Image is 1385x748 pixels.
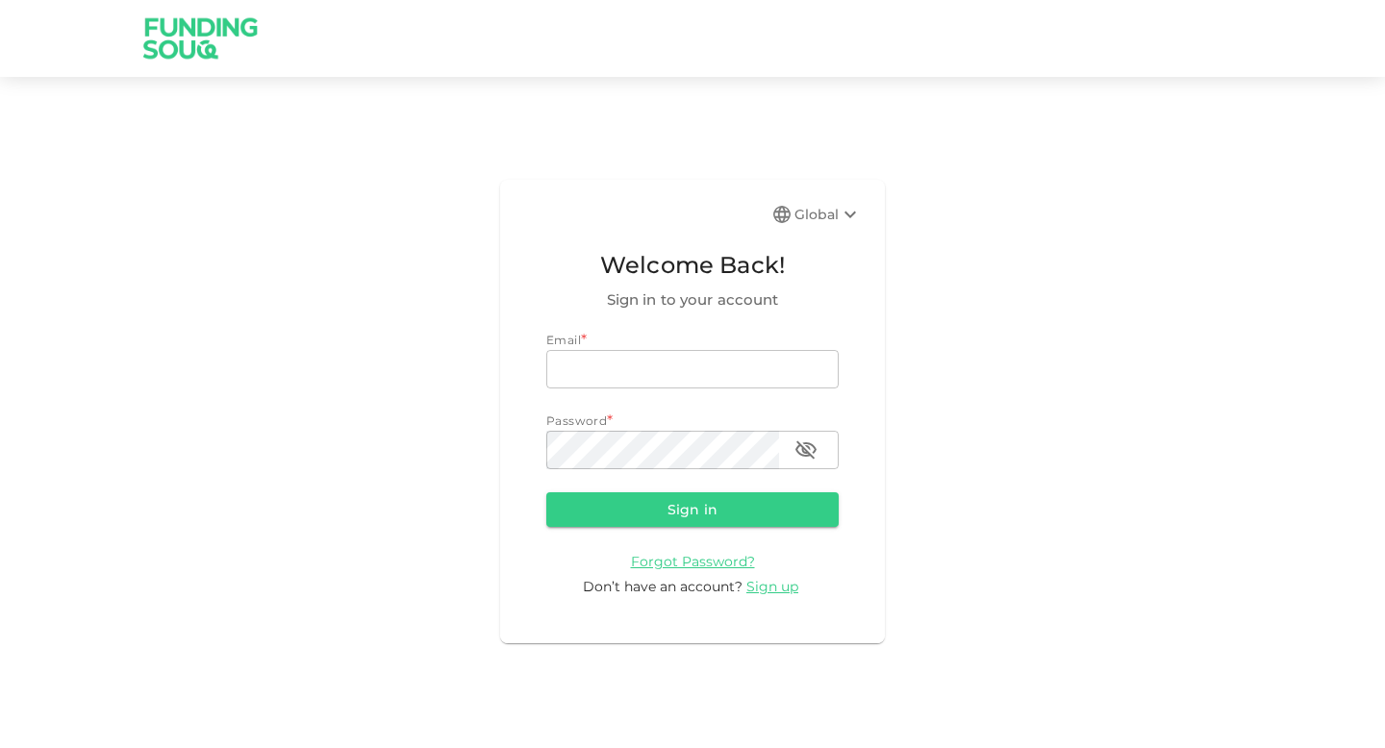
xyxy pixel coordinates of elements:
input: email [546,350,839,388]
span: Forgot Password? [631,553,755,570]
button: Sign in [546,492,839,527]
div: Global [794,203,862,226]
span: Password [546,413,607,428]
input: password [546,431,779,469]
span: Sign in to your account [546,288,839,312]
span: Don’t have an account? [583,578,743,595]
span: Email [546,333,581,347]
span: Sign up [746,578,798,595]
span: Welcome Back! [546,247,839,284]
a: Forgot Password? [631,552,755,570]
